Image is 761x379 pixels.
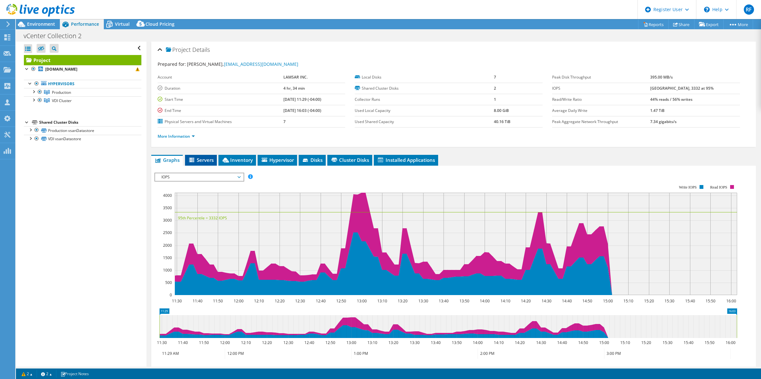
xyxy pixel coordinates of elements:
[158,173,240,181] span: IOPS
[650,86,714,91] b: [GEOGRAPHIC_DATA], 3332 at 95%
[650,119,677,124] b: 7.34 gigabits/s
[494,86,496,91] b: 2
[213,298,223,304] text: 11:50
[304,340,314,345] text: 12:40
[188,157,214,163] span: Servers
[726,298,736,304] text: 16:00
[146,21,174,27] span: Cloud Pricing
[704,7,710,12] svg: \n
[725,340,735,345] text: 16:00
[233,298,243,304] text: 12:00
[71,21,99,27] span: Performance
[650,74,673,80] b: 395.00 MB/s
[367,340,377,345] text: 13:10
[723,19,753,29] a: More
[541,298,551,304] text: 14:30
[24,80,141,88] a: Hypervisors
[45,66,77,72] b: [DOMAIN_NAME]
[641,340,651,345] text: 15:20
[163,205,172,210] text: 3500
[158,107,284,114] label: End Time
[166,47,191,53] span: Project
[552,74,650,80] label: Peak Disk Throughput
[187,61,298,67] span: [PERSON_NAME],
[603,298,613,304] text: 15:00
[620,340,630,345] text: 15:10
[172,298,181,304] text: 11:30
[24,126,141,134] a: Production vsanDatastore
[302,157,323,163] span: Disks
[283,86,305,91] b: 4 hr, 34 min
[668,19,694,29] a: Share
[552,85,650,92] label: IOPS
[199,340,209,345] text: 11:50
[662,340,672,345] text: 15:30
[158,134,195,139] a: More Information
[355,107,494,114] label: Used Local Capacity
[170,292,172,298] text: 0
[452,340,461,345] text: 13:50
[52,90,71,95] span: Production
[494,74,496,80] b: 7
[52,98,72,103] span: VDI Cluster
[494,97,496,102] b: 1
[158,119,284,125] label: Physical Servers and Virtual Machines
[578,340,588,345] text: 14:50
[710,185,727,190] text: Read IOPS
[163,217,172,223] text: 3000
[17,370,37,378] a: 2
[552,107,650,114] label: Average Daily Write
[744,4,754,15] span: RF
[163,243,172,248] text: 2000
[473,340,482,345] text: 14:00
[163,230,172,235] text: 2500
[346,340,356,345] text: 13:00
[316,298,325,304] text: 12:40
[241,340,251,345] text: 12:10
[24,55,141,65] a: Project
[355,119,494,125] label: Used Shared Capacity
[694,19,724,29] a: Export
[163,267,172,273] text: 1000
[21,32,91,39] h1: vCenter Collection 2
[24,135,141,143] a: VDI vsanDatastore
[644,298,654,304] text: 15:20
[283,74,308,80] b: LAMSAR INC.
[224,61,298,67] a: [EMAIL_ADDRESS][DOMAIN_NAME]
[220,340,230,345] text: 12:00
[158,96,284,103] label: Start Time
[262,340,272,345] text: 12:20
[355,96,494,103] label: Collector Runs
[158,74,284,80] label: Account
[562,298,572,304] text: 14:40
[377,298,387,304] text: 13:10
[515,340,524,345] text: 14:20
[480,298,489,304] text: 14:00
[494,108,509,113] b: 8.00 GiB
[377,157,435,163] span: Installed Applications
[283,97,321,102] b: [DATE] 11:29 (-04:00)
[192,298,202,304] text: 11:40
[254,298,264,304] text: 12:10
[158,85,284,92] label: Duration
[536,340,546,345] text: 14:30
[24,88,141,96] a: Production
[679,185,697,190] text: Write IOPS
[325,340,335,345] text: 12:50
[283,340,293,345] text: 12:30
[685,298,695,304] text: 15:40
[430,340,440,345] text: 13:40
[355,85,494,92] label: Shared Cluster Disks
[56,370,93,378] a: Project Notes
[163,193,172,198] text: 4000
[704,340,714,345] text: 15:50
[222,157,253,163] span: Inventory
[283,119,286,124] b: 7
[355,74,494,80] label: Local Disks
[336,298,346,304] text: 12:50
[494,119,510,124] b: 40.16 TiB
[261,157,294,163] span: Hypervisor
[178,215,227,221] text: 95th Percentile = 3332 IOPS
[650,97,693,102] b: 44% reads / 56% writes
[24,96,141,105] a: VDI Cluster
